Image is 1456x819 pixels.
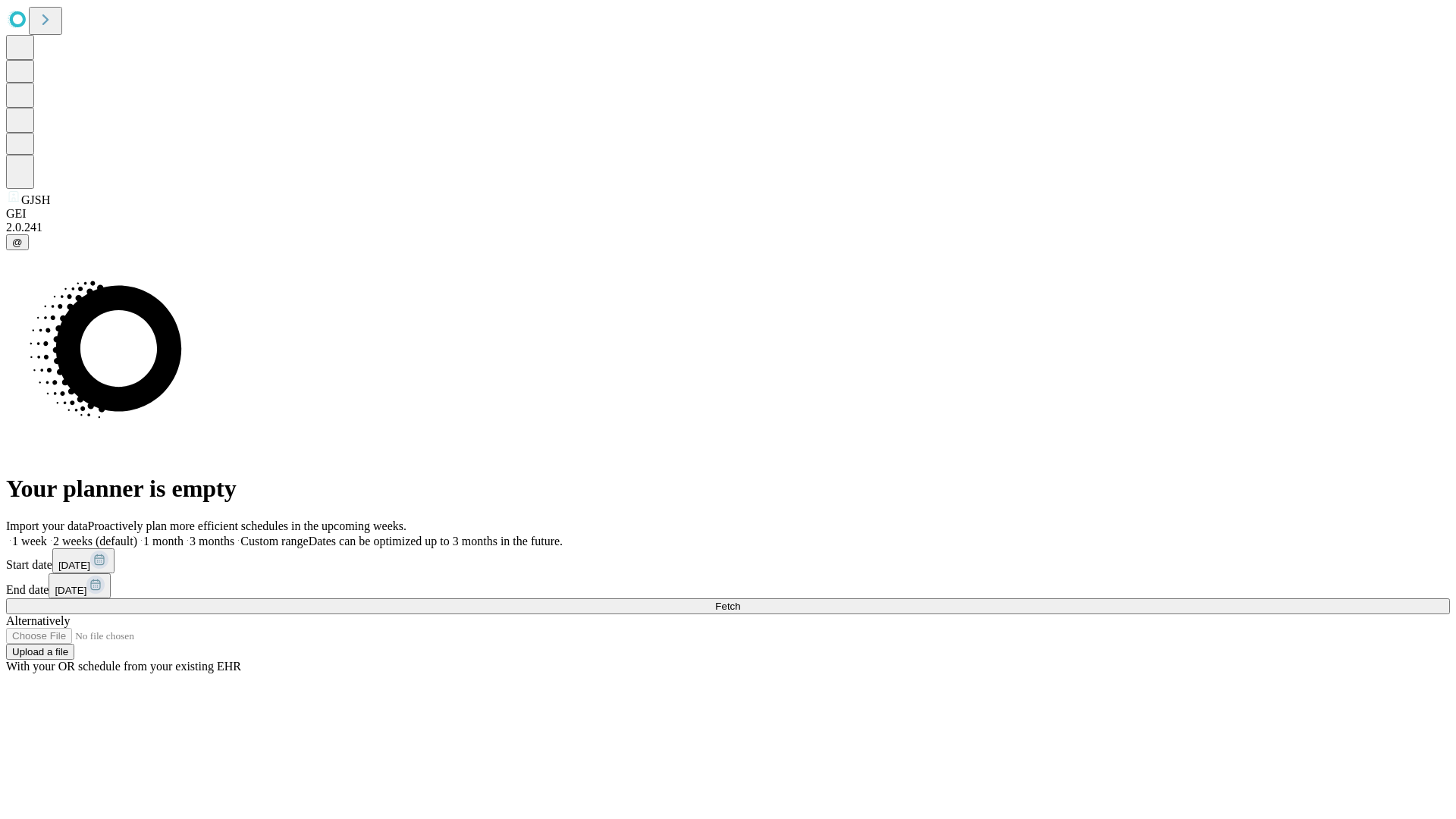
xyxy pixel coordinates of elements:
span: Custom range [240,535,308,548]
span: Import your data [6,519,88,532]
h1: Your planner is empty [6,475,1450,503]
span: 1 week [12,535,47,548]
button: Upload a file [6,644,74,660]
span: @ [12,237,23,248]
button: [DATE] [49,573,111,598]
div: End date [6,573,1450,598]
span: 2 weeks (default) [53,535,137,548]
span: Dates can be optimized up to 3 months in the future. [309,535,563,548]
button: Fetch [6,598,1450,614]
button: @ [6,234,29,250]
div: 2.0.241 [6,221,1450,234]
span: [DATE] [55,585,86,596]
div: Start date [6,548,1450,573]
button: [DATE] [52,548,115,573]
span: Proactively plan more efficient schedules in the upcoming weeks. [88,519,406,532]
span: Fetch [715,601,740,612]
span: With your OR schedule from your existing EHR [6,660,241,673]
span: Alternatively [6,614,70,627]
div: GEI [6,207,1450,221]
span: 3 months [190,535,234,548]
span: GJSH [21,193,50,206]
span: [DATE] [58,560,90,571]
span: 1 month [143,535,184,548]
